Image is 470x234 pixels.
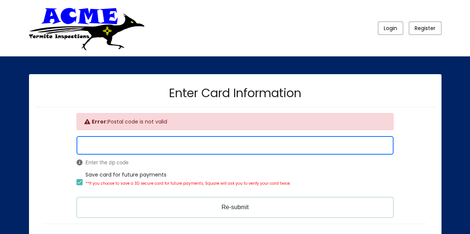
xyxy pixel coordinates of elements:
div: Postal code is not valid [77,113,393,130]
button: Register [409,22,441,35]
iframe: Secure Credit Card Form [77,136,393,154]
span: Register [415,24,435,32]
button: Login [378,22,403,35]
p: **If you choose to save a 3D secure card for future payments, Square will ask you to verify your ... [85,179,291,188]
strong: Error: [92,118,108,125]
span: Enter the zip code [77,159,393,166]
button: Pay $90.00 [77,197,393,218]
h2: Enter Card Information [169,87,301,99]
span: Login [384,24,397,32]
span: Save card for future payments [85,170,291,194]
